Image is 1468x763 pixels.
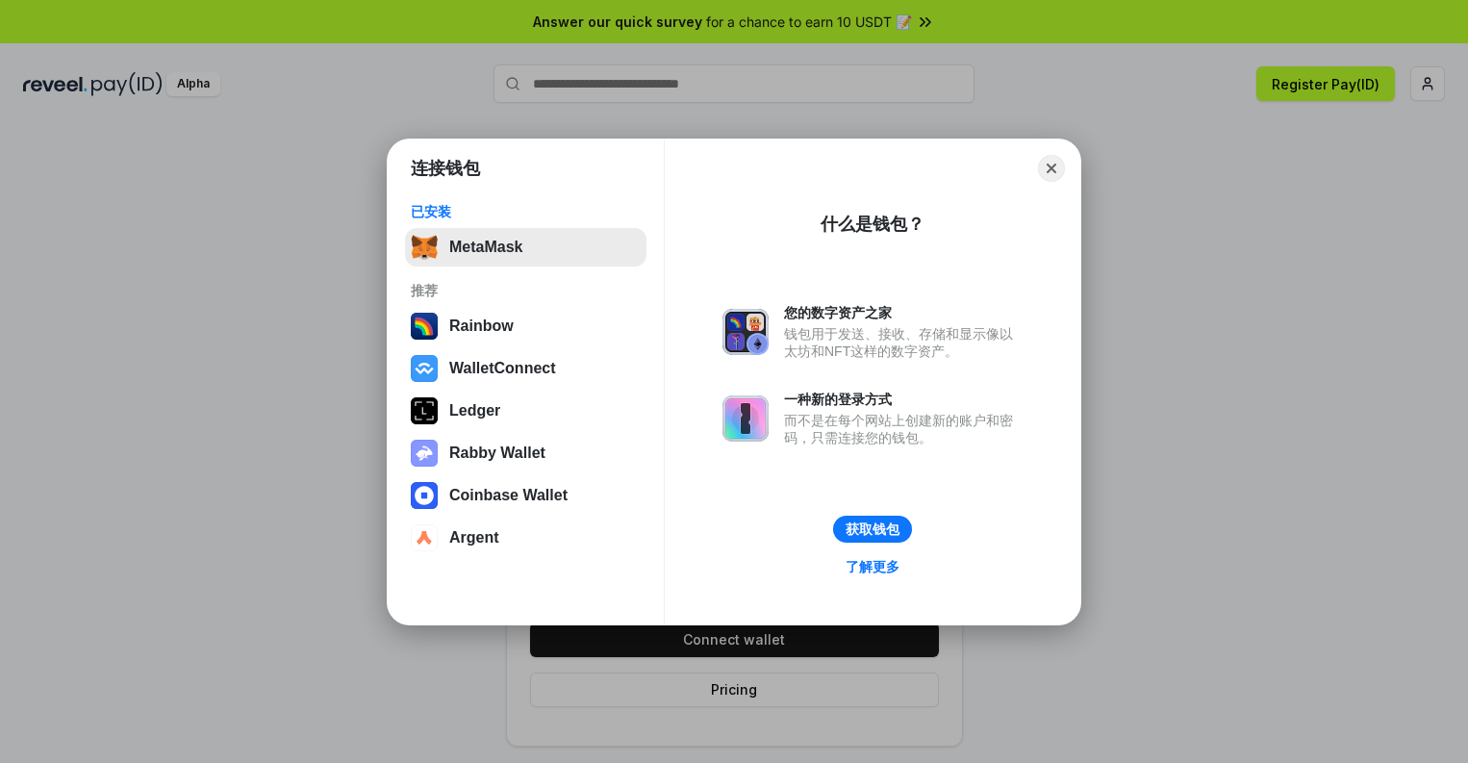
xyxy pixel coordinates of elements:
div: WalletConnect [449,360,556,377]
div: 一种新的登录方式 [784,391,1023,408]
div: MetaMask [449,239,522,256]
h1: 连接钱包 [411,157,480,180]
button: Argent [405,519,646,557]
div: 了解更多 [846,558,899,575]
div: 而不是在每个网站上创建新的账户和密码，只需连接您的钱包。 [784,412,1023,446]
img: svg+xml,%3Csvg%20width%3D%2228%22%20height%3D%2228%22%20viewBox%3D%220%200%2028%2028%22%20fill%3D... [411,524,438,551]
div: Coinbase Wallet [449,487,568,504]
a: 了解更多 [834,554,911,579]
button: Rainbow [405,307,646,345]
div: 什么是钱包？ [821,213,924,236]
img: svg+xml,%3Csvg%20width%3D%22120%22%20height%3D%22120%22%20viewBox%3D%220%200%20120%20120%22%20fil... [411,313,438,340]
button: MetaMask [405,228,646,267]
img: svg+xml,%3Csvg%20fill%3D%22none%22%20height%3D%2233%22%20viewBox%3D%220%200%2035%2033%22%20width%... [411,234,438,261]
img: svg+xml,%3Csvg%20xmlns%3D%22http%3A%2F%2Fwww.w3.org%2F2000%2Fsvg%22%20fill%3D%22none%22%20viewBox... [722,309,769,355]
div: 钱包用于发送、接收、存储和显示像以太坊和NFT这样的数字资产。 [784,325,1023,360]
img: svg+xml,%3Csvg%20xmlns%3D%22http%3A%2F%2Fwww.w3.org%2F2000%2Fsvg%22%20width%3D%2228%22%20height%3... [411,397,438,424]
img: svg+xml,%3Csvg%20width%3D%2228%22%20height%3D%2228%22%20viewBox%3D%220%200%2028%2028%22%20fill%3D... [411,482,438,509]
div: Rainbow [449,318,514,335]
div: 您的数字资产之家 [784,304,1023,321]
div: Ledger [449,402,500,420]
button: WalletConnect [405,349,646,388]
div: Argent [449,529,499,547]
div: 已安装 [411,203,641,220]
button: Coinbase Wallet [405,476,646,515]
div: Rabby Wallet [449,445,545,462]
img: svg+xml,%3Csvg%20xmlns%3D%22http%3A%2F%2Fwww.w3.org%2F2000%2Fsvg%22%20fill%3D%22none%22%20viewBox... [722,395,769,442]
div: 推荐 [411,282,641,299]
div: 获取钱包 [846,521,899,538]
button: Close [1038,155,1065,182]
button: 获取钱包 [833,516,912,543]
button: Rabby Wallet [405,434,646,472]
button: Ledger [405,392,646,430]
img: svg+xml,%3Csvg%20width%3D%2228%22%20height%3D%2228%22%20viewBox%3D%220%200%2028%2028%22%20fill%3D... [411,355,438,382]
img: svg+xml,%3Csvg%20xmlns%3D%22http%3A%2F%2Fwww.w3.org%2F2000%2Fsvg%22%20fill%3D%22none%22%20viewBox... [411,440,438,467]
